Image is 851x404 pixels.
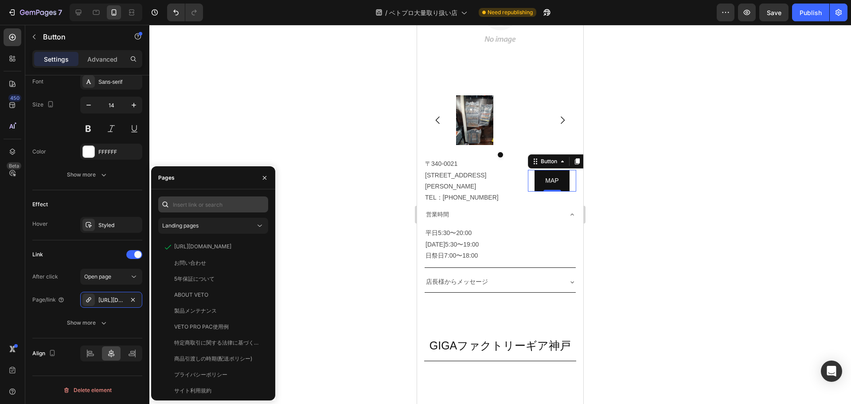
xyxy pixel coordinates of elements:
[32,148,46,156] div: Color
[32,167,142,183] button: Show more
[98,221,140,229] div: Styled
[32,220,48,228] div: Hover
[800,8,822,17] div: Publish
[167,4,203,21] div: Undo/Redo
[32,315,142,331] button: Show more
[98,296,124,304] div: [URL][DOMAIN_NAME]
[63,385,112,396] div: Delete element
[43,31,118,42] p: Button
[32,99,56,111] div: Size
[158,174,175,182] div: Pages
[417,25,583,404] iframe: Design area
[174,355,252,363] div: 商品引渡しの時期(配送ポリシー)
[174,275,215,283] div: 5年保証について
[389,8,457,17] span: ベトプロ大量取り扱い店
[792,4,829,21] button: Publish
[32,348,58,360] div: Align
[174,291,208,299] div: ABOUT VETO
[759,4,789,21] button: Save
[32,273,58,281] div: After click
[821,361,842,382] div: Open Intercom Messenger
[98,148,140,156] div: FFFFFF
[32,78,43,86] div: Font
[67,318,108,327] div: Show more
[8,94,21,102] div: 450
[84,273,111,280] span: Open page
[767,9,781,16] span: Save
[98,78,140,86] div: Sans-serif
[80,269,142,285] button: Open page
[158,218,268,234] button: Landing pages
[488,8,533,16] span: Need republishing
[174,339,259,347] div: 特定商取引に関する法律に基づく表示
[87,55,117,64] p: Advanced
[174,387,211,395] div: サイト利用規約
[32,251,43,259] div: Link
[32,200,48,208] div: Effect
[58,7,62,18] p: 7
[385,8,387,17] span: /
[174,259,206,267] div: お問い合わせ
[162,222,199,229] span: Landing pages
[67,170,108,179] div: Show more
[174,323,229,331] div: VETO PRO PAC使用例
[44,55,69,64] p: Settings
[174,307,217,315] div: 製品メンテナンス
[4,4,66,21] button: 7
[174,243,231,251] div: [URL][DOMAIN_NAME]
[174,371,227,379] div: プライバシーポリシー
[32,383,142,397] button: Delete element
[7,162,21,169] div: Beta
[32,296,65,304] div: Page/link
[158,196,268,212] input: Insert link or search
